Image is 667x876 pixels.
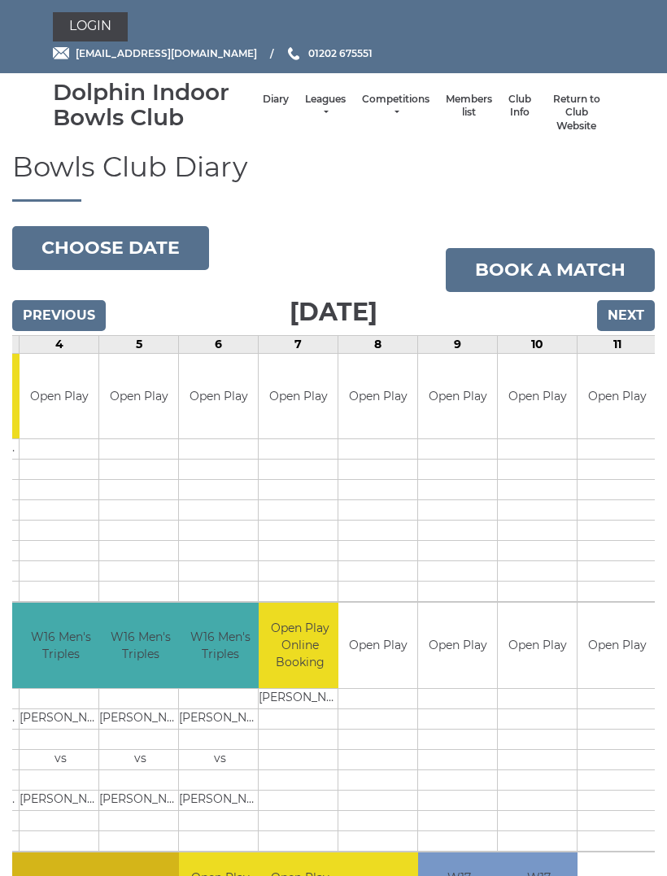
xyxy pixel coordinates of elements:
[418,354,497,439] td: Open Play
[338,335,418,353] td: 8
[547,93,606,133] a: Return to Club Website
[179,708,261,729] td: [PERSON_NAME]
[338,354,417,439] td: Open Play
[179,603,261,688] td: W16 Men's Triples
[418,603,497,688] td: Open Play
[259,335,338,353] td: 7
[418,335,498,353] td: 9
[53,46,257,61] a: Email [EMAIL_ADDRESS][DOMAIN_NAME]
[263,93,289,107] a: Diary
[99,603,181,688] td: W16 Men's Triples
[308,47,373,59] span: 01202 675551
[597,300,655,331] input: Next
[578,603,656,688] td: Open Play
[99,335,179,353] td: 5
[99,790,181,810] td: [PERSON_NAME]
[578,354,656,439] td: Open Play
[12,152,655,201] h1: Bowls Club Diary
[20,749,102,769] td: vs
[288,47,299,60] img: Phone us
[508,93,531,120] a: Club Info
[53,47,69,59] img: Email
[20,603,102,688] td: W16 Men's Triples
[53,12,128,41] a: Login
[53,80,255,130] div: Dolphin Indoor Bowls Club
[259,354,338,439] td: Open Play
[99,354,178,439] td: Open Play
[362,93,429,120] a: Competitions
[179,354,258,439] td: Open Play
[12,300,106,331] input: Previous
[498,354,577,439] td: Open Play
[305,93,346,120] a: Leagues
[76,47,257,59] span: [EMAIL_ADDRESS][DOMAIN_NAME]
[20,354,98,439] td: Open Play
[20,335,99,353] td: 4
[338,603,417,688] td: Open Play
[446,93,492,120] a: Members list
[498,335,578,353] td: 10
[446,248,655,292] a: Book a match
[286,46,373,61] a: Phone us 01202 675551
[179,749,261,769] td: vs
[12,226,209,270] button: Choose date
[20,790,102,810] td: [PERSON_NAME]
[99,749,181,769] td: vs
[179,790,261,810] td: [PERSON_NAME]
[259,603,341,688] td: Open Play Online Booking
[259,688,341,708] td: [PERSON_NAME]
[578,335,657,353] td: 11
[20,708,102,729] td: [PERSON_NAME]
[179,335,259,353] td: 6
[498,603,577,688] td: Open Play
[99,708,181,729] td: [PERSON_NAME]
